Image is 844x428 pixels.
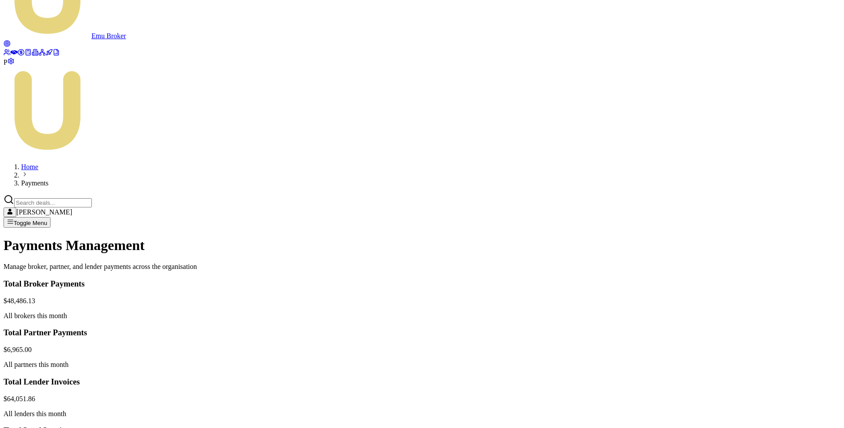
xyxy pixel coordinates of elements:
[4,395,840,403] div: $64,051.86
[91,32,126,40] span: Emu Broker
[4,58,7,66] span: P
[4,217,51,228] button: Toggle Menu
[4,297,840,305] div: $48,486.13
[4,32,126,40] a: Emu Broker
[16,208,72,216] span: [PERSON_NAME]
[4,312,840,320] p: All brokers this month
[4,410,840,418] p: All lenders this month
[4,237,840,254] h1: Payments Management
[4,263,840,271] p: Manage broker, partner, and lender payments across the organisation
[4,377,840,387] h3: Total Lender Invoices
[4,163,840,187] nav: breadcrumb
[4,66,91,154] img: Emu Money
[14,198,92,207] input: Search deals
[4,361,840,369] p: All partners this month
[4,279,840,289] h3: Total Broker Payments
[4,346,840,354] div: $6,965.00
[21,163,38,170] a: Home
[14,220,47,226] span: Toggle Menu
[4,328,840,337] h3: Total Partner Payments
[21,179,48,187] span: Payments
